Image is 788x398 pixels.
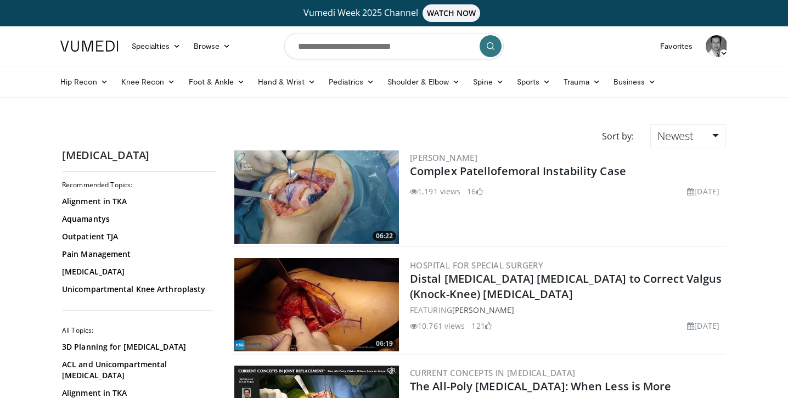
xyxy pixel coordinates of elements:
li: [DATE] [687,320,719,332]
a: Vumedi Week 2025 ChannelWATCH NOW [62,4,726,22]
a: Pain Management [62,249,210,260]
img: 792110d2-4bfb-488c-b125-1d445b1bd757.300x170_q85_crop-smart_upscale.jpg [234,258,399,351]
a: Pediatrics [322,71,381,93]
a: Hip Recon [54,71,115,93]
img: Avatar [706,35,728,57]
a: Favorites [654,35,699,57]
a: Shoulder & Elbow [381,71,466,93]
li: 121 [471,320,491,332]
a: Complex Patellofemoral Instability Case [410,164,626,178]
img: 9c67f6c5-f7de-4b08-ab42-a1dbc8435b87.300x170_q85_crop-smart_upscale.jpg [234,150,399,244]
a: Hand & Wrist [251,71,322,93]
a: [PERSON_NAME] [410,152,477,163]
a: Unicompartmental Knee Arthroplasty [62,284,210,295]
a: Foot & Ankle [182,71,252,93]
a: Aquamantys [62,214,210,225]
a: Alignment in TKA [62,196,210,207]
h2: [MEDICAL_DATA] [62,148,216,162]
h2: Recommended Topics: [62,181,213,189]
li: 16 [467,186,482,197]
a: Spine [466,71,510,93]
a: [PERSON_NAME] [452,305,514,315]
a: Knee Recon [115,71,182,93]
a: 3D Planning for [MEDICAL_DATA] [62,341,210,352]
div: FEATURING [410,304,724,316]
a: 06:19 [234,258,399,351]
input: Search topics, interventions [284,33,504,59]
img: VuMedi Logo [60,41,119,52]
span: 06:22 [373,231,396,241]
a: Business [607,71,663,93]
li: [DATE] [687,186,719,197]
a: Distal [MEDICAL_DATA] [MEDICAL_DATA] to Correct Valgus (Knock-Knee) [MEDICAL_DATA] [410,271,722,301]
div: Sort by: [594,124,642,148]
a: Newest [650,124,726,148]
a: ACL and Unicompartmental [MEDICAL_DATA] [62,359,210,381]
li: 1,191 views [410,186,460,197]
a: Outpatient TJA [62,231,210,242]
a: 06:22 [234,150,399,244]
span: 06:19 [373,339,396,349]
a: Current Concepts in [MEDICAL_DATA] [410,367,576,378]
li: 10,761 views [410,320,465,332]
span: Newest [657,128,694,143]
a: Browse [187,35,238,57]
a: Sports [510,71,558,93]
a: [MEDICAL_DATA] [62,266,210,277]
a: Specialties [125,35,187,57]
a: Trauma [557,71,607,93]
span: WATCH NOW [423,4,481,22]
h2: All Topics: [62,326,213,335]
a: Hospital for Special Surgery [410,260,543,271]
a: The All-Poly [MEDICAL_DATA]: When Less is More [410,379,672,394]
